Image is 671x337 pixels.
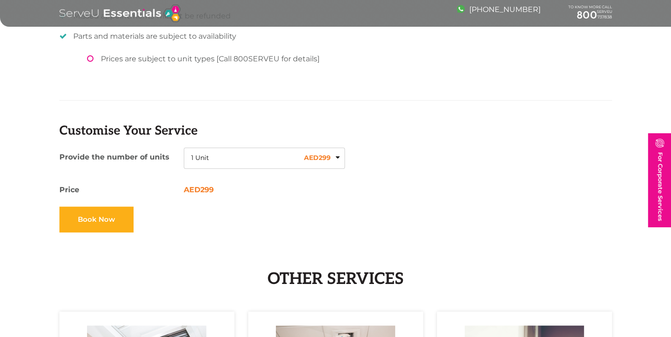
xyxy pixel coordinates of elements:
span: AED [184,185,345,195]
a: Book Now [59,207,134,232]
a: 800737838 [568,9,612,21]
a: [PHONE_NUMBER] [457,5,541,14]
h3: Customise Your Service [59,124,345,138]
img: image [655,139,664,148]
span: 800 [577,9,597,21]
small: 299 [200,185,214,194]
div: TO KNOW MORE CALL SERVEU [568,5,612,22]
span: AED [304,154,331,163]
img: image [457,5,465,13]
button: 1 Unit AED299 [184,148,345,169]
p: Price [59,185,345,195]
img: logo [59,5,181,22]
a: For Corporate Services [648,133,671,227]
h2: Other Services [59,269,612,289]
span: 1 Unit [191,154,209,163]
p: Provide the number of units [59,152,345,173]
small: 299 [319,154,331,162]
